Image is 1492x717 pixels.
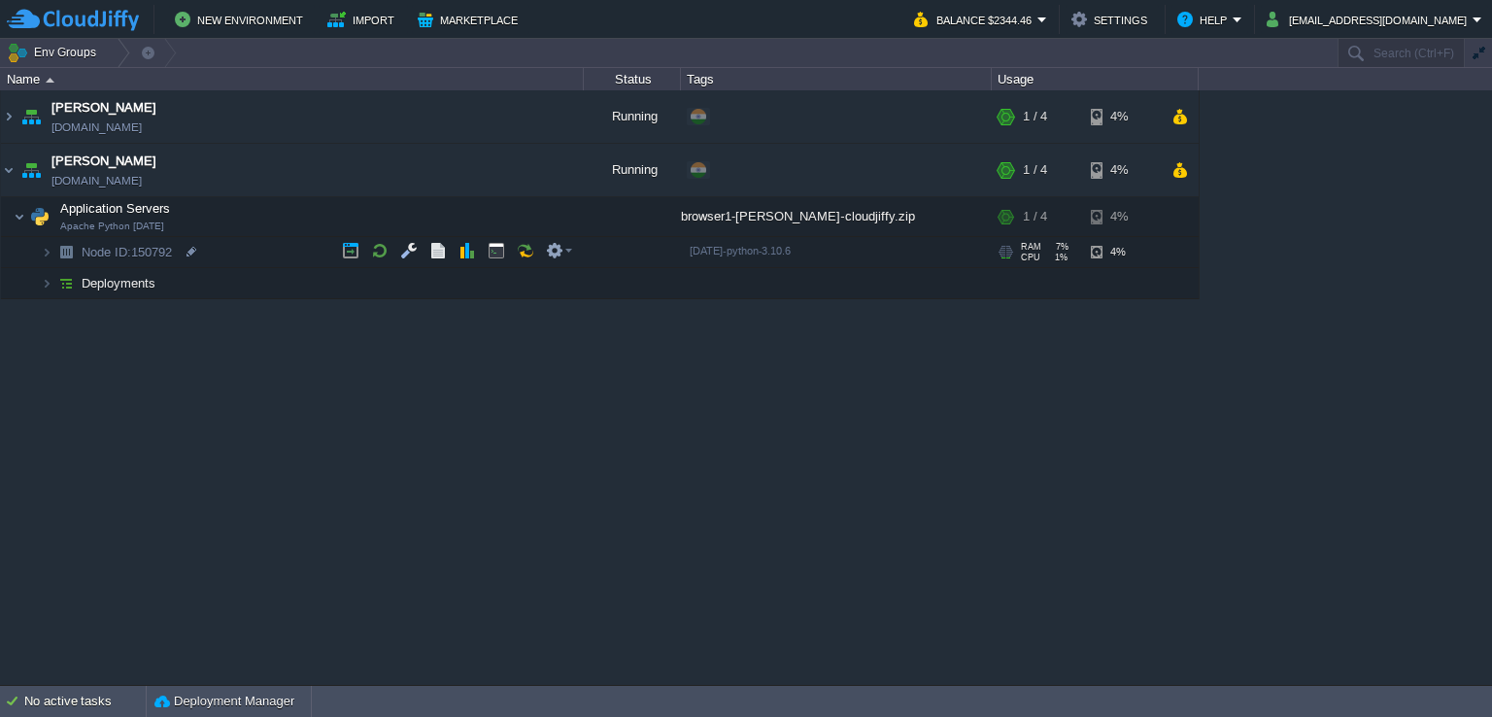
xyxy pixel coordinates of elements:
[1023,197,1047,236] div: 1 / 4
[681,197,992,236] div: browser1-[PERSON_NAME]-cloudjiffy.zip
[584,144,681,196] div: Running
[80,244,175,260] span: 150792
[51,98,156,118] a: [PERSON_NAME]
[175,8,309,31] button: New Environment
[51,152,156,171] a: [PERSON_NAME]
[914,8,1037,31] button: Balance $2344.46
[585,68,680,90] div: Status
[327,8,400,31] button: Import
[7,39,103,66] button: Env Groups
[51,118,142,137] a: [DOMAIN_NAME]
[26,197,53,236] img: AMDAwAAAACH5BAEAAAAALAAAAAABAAEAAAICRAEAOw==
[1071,8,1153,31] button: Settings
[1177,8,1233,31] button: Help
[1267,8,1473,31] button: [EMAIL_ADDRESS][DOMAIN_NAME]
[24,686,146,717] div: No active tasks
[993,68,1198,90] div: Usage
[52,268,80,298] img: AMDAwAAAACH5BAEAAAAALAAAAAABAAEAAAICRAEAOw==
[1410,639,1473,698] iframe: chat widget
[1,144,17,196] img: AMDAwAAAACH5BAEAAAAALAAAAAABAAEAAAICRAEAOw==
[2,68,583,90] div: Name
[51,171,142,190] a: [DOMAIN_NAME]
[14,197,25,236] img: AMDAwAAAACH5BAEAAAAALAAAAAABAAEAAAICRAEAOw==
[60,221,164,232] span: Apache Python [DATE]
[1,90,17,143] img: AMDAwAAAACH5BAEAAAAALAAAAAABAAEAAAICRAEAOw==
[17,90,45,143] img: AMDAwAAAACH5BAEAAAAALAAAAAABAAEAAAICRAEAOw==
[690,245,791,256] span: [DATE]-python-3.10.6
[418,8,524,31] button: Marketplace
[682,68,991,90] div: Tags
[80,275,158,291] a: Deployments
[584,90,681,143] div: Running
[41,237,52,267] img: AMDAwAAAACH5BAEAAAAALAAAAAABAAEAAAICRAEAOw==
[58,200,173,217] span: Application Servers
[1091,197,1154,236] div: 4%
[1091,237,1154,267] div: 4%
[41,268,52,298] img: AMDAwAAAACH5BAEAAAAALAAAAAABAAEAAAICRAEAOw==
[1048,253,1068,262] span: 1%
[7,8,139,32] img: CloudJiffy
[52,237,80,267] img: AMDAwAAAACH5BAEAAAAALAAAAAABAAEAAAICRAEAOw==
[1091,90,1154,143] div: 4%
[58,201,173,216] a: Application ServersApache Python [DATE]
[1023,144,1047,196] div: 1 / 4
[46,78,54,83] img: AMDAwAAAACH5BAEAAAAALAAAAAABAAEAAAICRAEAOw==
[154,692,294,711] button: Deployment Manager
[82,245,131,259] span: Node ID:
[80,244,175,260] a: Node ID:150792
[1023,90,1047,143] div: 1 / 4
[17,144,45,196] img: AMDAwAAAACH5BAEAAAAALAAAAAABAAEAAAICRAEAOw==
[1021,242,1041,252] span: RAM
[1091,144,1154,196] div: 4%
[1049,242,1068,252] span: 7%
[1021,253,1040,262] span: CPU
